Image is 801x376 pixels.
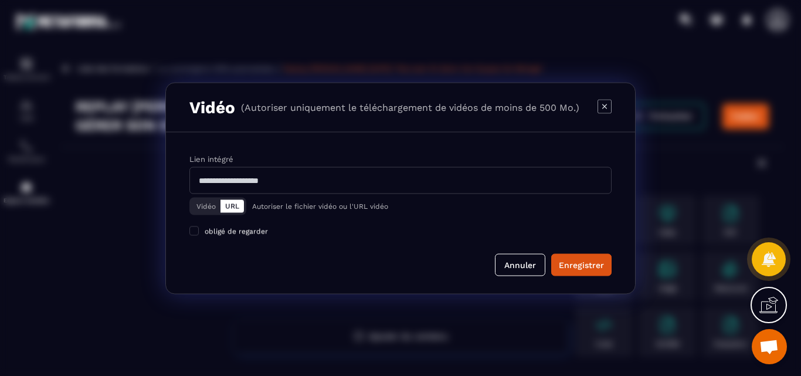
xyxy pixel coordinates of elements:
[752,329,787,364] a: Ouvrir le chat
[220,199,244,212] button: URL
[241,101,579,113] p: (Autoriser uniquement le téléchargement de vidéos de moins de 500 Mo.)
[551,253,612,276] button: Enregistrer
[192,199,220,212] button: Vidéo
[559,259,604,270] div: Enregistrer
[189,97,235,117] h3: Vidéo
[252,202,388,210] p: Autoriser le fichier vidéo ou l'URL vidéo
[189,154,233,163] label: Lien intégré
[495,253,545,276] button: Annuler
[205,227,268,235] span: obligé de regarder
